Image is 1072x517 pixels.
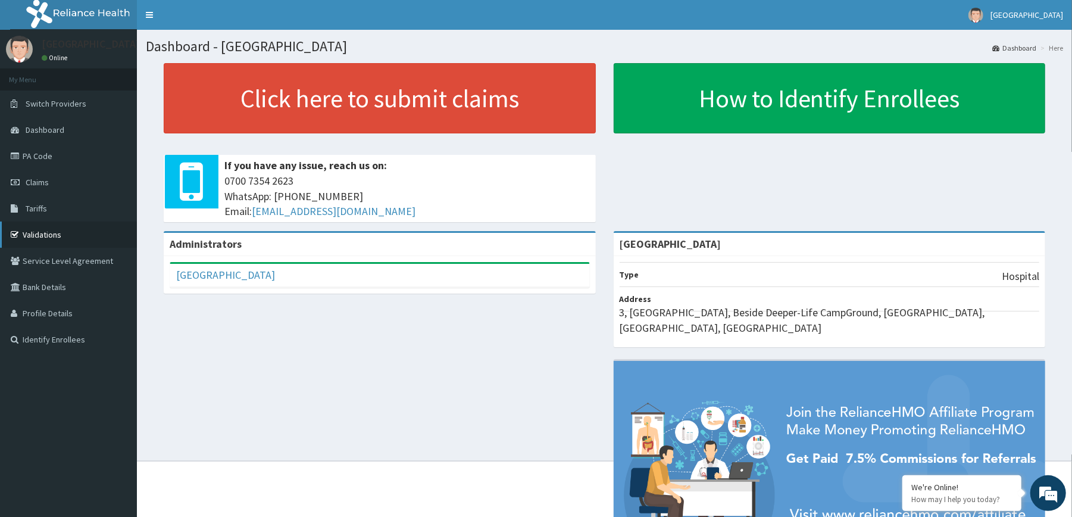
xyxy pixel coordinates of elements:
b: If you have any issue, reach us on: [224,158,387,172]
p: Hospital [1002,269,1039,284]
b: Address [620,294,652,304]
strong: [GEOGRAPHIC_DATA] [620,237,721,251]
a: [GEOGRAPHIC_DATA] [176,268,275,282]
h1: Dashboard - [GEOGRAPHIC_DATA] [146,39,1063,54]
span: Claims [26,177,49,188]
p: How may I help you today? [911,494,1012,504]
span: Switch Providers [26,98,86,109]
p: 3, [GEOGRAPHIC_DATA], Beside Deeper-Life CampGround, [GEOGRAPHIC_DATA], [GEOGRAPHIC_DATA], [GEOGR... [620,305,1040,335]
a: Click here to submit claims [164,63,596,133]
span: 0700 7354 2623 WhatsApp: [PHONE_NUMBER] Email: [224,173,590,219]
b: Type [620,269,639,280]
span: Dashboard [26,124,64,135]
a: [EMAIL_ADDRESS][DOMAIN_NAME] [252,204,415,218]
span: [GEOGRAPHIC_DATA] [990,10,1063,20]
img: User Image [6,36,33,63]
div: We're Online! [911,482,1012,493]
p: [GEOGRAPHIC_DATA] [42,39,140,49]
a: How to Identify Enrollees [614,63,1046,133]
a: Online [42,54,70,62]
a: Dashboard [992,43,1036,53]
span: Tariffs [26,203,47,214]
img: User Image [968,8,983,23]
b: Administrators [170,237,242,251]
li: Here [1037,43,1063,53]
